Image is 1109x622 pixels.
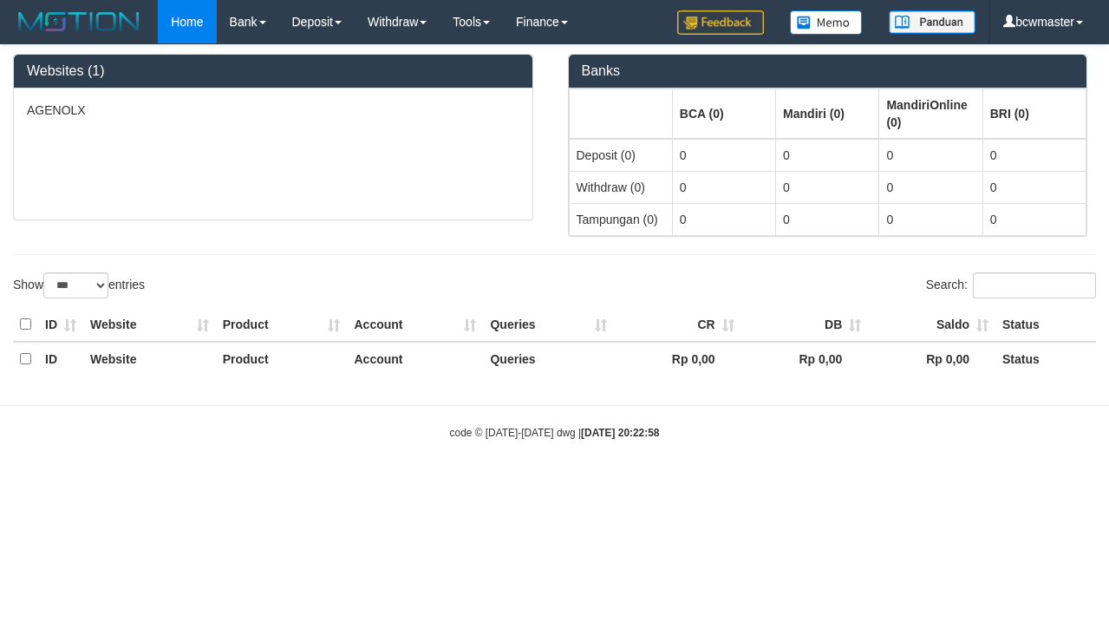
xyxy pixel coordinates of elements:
p: AGENOLX [27,101,519,119]
td: 0 [776,171,879,203]
th: Website [83,308,216,342]
th: Rp 0,00 [614,342,741,376]
label: Show entries [13,272,145,298]
img: panduan.png [889,10,975,34]
small: code © [DATE]-[DATE] dwg | [450,427,660,439]
td: 0 [776,203,879,235]
td: 0 [776,139,879,172]
th: Website [83,342,216,376]
input: Search: [973,272,1096,298]
select: Showentries [43,272,108,298]
th: Group: activate to sort column ascending [672,88,775,139]
th: Group: activate to sort column ascending [776,88,879,139]
th: Rp 0,00 [868,342,995,376]
td: 0 [982,139,1086,172]
th: Queries [483,342,614,376]
th: Rp 0,00 [741,342,869,376]
th: Group: activate to sort column ascending [982,88,1086,139]
th: Queries [483,308,614,342]
th: Group: activate to sort column ascending [879,88,982,139]
td: 0 [672,139,775,172]
td: 0 [982,203,1086,235]
th: DB [741,308,869,342]
th: Account [347,308,483,342]
img: Feedback.jpg [677,10,764,35]
td: 0 [879,139,982,172]
label: Search: [926,272,1096,298]
td: 0 [982,171,1086,203]
strong: [DATE] 20:22:58 [581,427,659,439]
h3: Websites (1) [27,63,519,79]
th: Product [216,342,348,376]
td: 0 [879,203,982,235]
td: 0 [672,203,775,235]
th: Account [347,342,483,376]
td: Deposit (0) [569,139,672,172]
th: Group: activate to sort column ascending [569,88,672,139]
td: Withdraw (0) [569,171,672,203]
th: Product [216,308,348,342]
th: ID [38,308,83,342]
th: CR [614,308,741,342]
th: Saldo [868,308,995,342]
th: Status [995,342,1096,376]
th: ID [38,342,83,376]
h3: Banks [582,63,1074,79]
img: MOTION_logo.png [13,9,145,35]
td: 0 [879,171,982,203]
td: 0 [672,171,775,203]
img: Button%20Memo.svg [790,10,863,35]
td: Tampungan (0) [569,203,672,235]
th: Status [995,308,1096,342]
